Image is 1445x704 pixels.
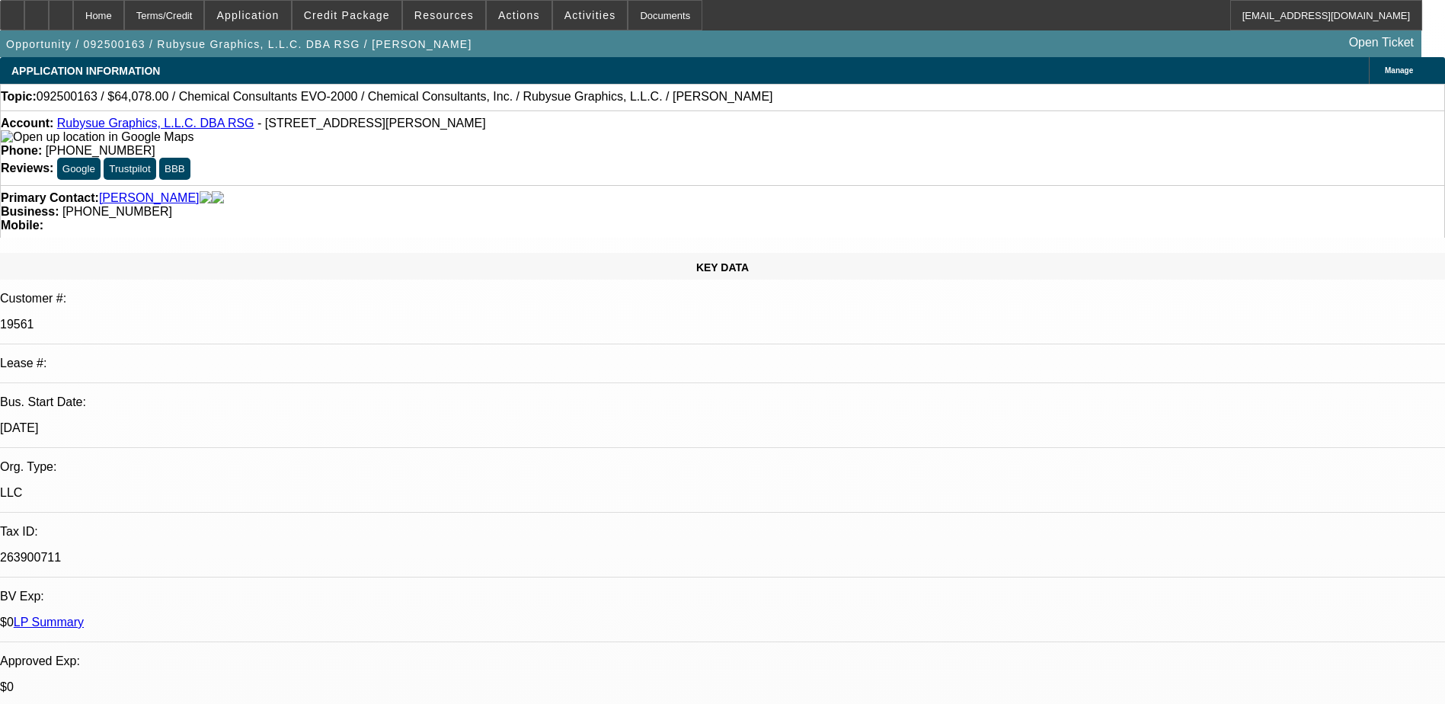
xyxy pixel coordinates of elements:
a: Rubysue Graphics, L.L.C. DBA RSG [57,117,254,130]
span: 092500163 / $64,078.00 / Chemical Consultants EVO-2000 / Chemical Consultants, Inc. / Rubysue Gra... [37,90,773,104]
img: facebook-icon.png [200,191,212,205]
button: BBB [159,158,190,180]
strong: Topic: [1,90,37,104]
img: linkedin-icon.png [212,191,224,205]
strong: Business: [1,205,59,218]
a: LP Summary [14,616,84,629]
button: Credit Package [293,1,401,30]
span: APPLICATION INFORMATION [11,65,160,77]
span: Credit Package [304,9,390,21]
span: Resources [414,9,474,21]
strong: Account: [1,117,53,130]
button: Actions [487,1,551,30]
span: Actions [498,9,540,21]
strong: Primary Contact: [1,191,99,205]
button: Application [205,1,290,30]
span: Opportunity / 092500163 / Rubysue Graphics, L.L.C. DBA RSG / [PERSON_NAME] [6,38,472,50]
span: Activities [564,9,616,21]
span: [PHONE_NUMBER] [46,144,155,157]
span: Manage [1385,66,1413,75]
button: Resources [403,1,485,30]
strong: Phone: [1,144,42,157]
button: Google [57,158,101,180]
span: Application [216,9,279,21]
a: View Google Maps [1,130,193,143]
span: [PHONE_NUMBER] [62,205,172,218]
a: Open Ticket [1343,30,1420,56]
button: Trustpilot [104,158,155,180]
span: KEY DATA [696,261,749,274]
img: Open up location in Google Maps [1,130,193,144]
strong: Mobile: [1,219,43,232]
strong: Reviews: [1,162,53,174]
button: Activities [553,1,628,30]
a: [PERSON_NAME] [99,191,200,205]
span: - [STREET_ADDRESS][PERSON_NAME] [257,117,486,130]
